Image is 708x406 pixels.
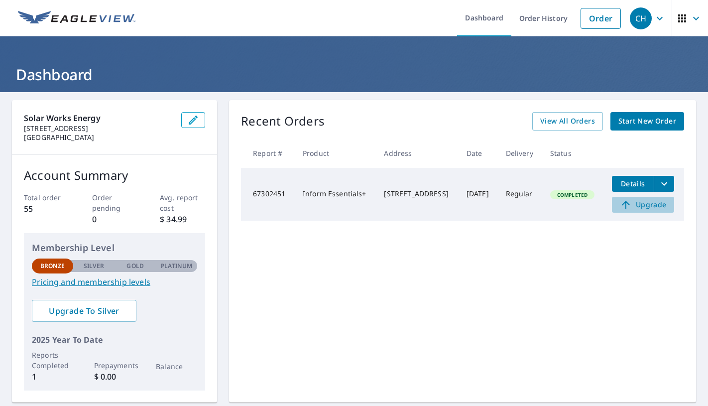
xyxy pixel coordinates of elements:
[32,276,197,288] a: Pricing and membership levels
[92,192,137,213] p: Order pending
[24,112,173,124] p: Solar Works Energy
[612,197,674,213] a: Upgrade
[241,168,295,221] td: 67302451
[84,262,105,271] p: Silver
[12,64,696,85] h1: Dashboard
[160,192,205,213] p: Avg. report cost
[40,305,128,316] span: Upgrade To Silver
[24,166,205,184] p: Account Summary
[618,179,648,188] span: Details
[126,262,143,271] p: Gold
[94,371,135,383] p: $ 0.00
[459,168,498,221] td: [DATE]
[498,168,542,221] td: Regular
[32,300,136,322] a: Upgrade To Silver
[24,124,173,133] p: [STREET_ADDRESS]
[295,138,376,168] th: Product
[156,361,197,372] p: Balance
[630,7,652,29] div: CH
[376,138,458,168] th: Address
[384,189,450,199] div: [STREET_ADDRESS]
[498,138,542,168] th: Delivery
[24,192,69,203] p: Total order
[160,213,205,225] p: $ 34.99
[32,241,197,255] p: Membership Level
[94,360,135,371] p: Prepayments
[551,191,593,198] span: Completed
[581,8,621,29] a: Order
[32,334,197,346] p: 2025 Year To Date
[612,176,654,192] button: detailsBtn-67302451
[618,115,676,128] span: Start New Order
[161,262,192,271] p: Platinum
[18,11,135,26] img: EV Logo
[241,112,325,131] p: Recent Orders
[32,371,73,383] p: 1
[24,133,173,142] p: [GEOGRAPHIC_DATA]
[24,203,69,215] p: 55
[295,168,376,221] td: Inform Essentials+
[654,176,674,192] button: filesDropdownBtn-67302451
[542,138,604,168] th: Status
[92,213,137,225] p: 0
[32,350,73,371] p: Reports Completed
[618,199,668,211] span: Upgrade
[540,115,595,128] span: View All Orders
[40,262,65,271] p: Bronze
[532,112,603,131] a: View All Orders
[610,112,684,131] a: Start New Order
[459,138,498,168] th: Date
[241,138,295,168] th: Report #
